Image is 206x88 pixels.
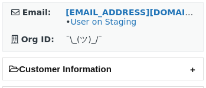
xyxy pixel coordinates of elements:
strong: Email: [22,8,51,17]
strong: Org ID: [21,35,54,44]
h2: Customer Information [3,58,203,80]
span: ¯\_(ツ)_/¯ [66,35,102,44]
a: User on Staging [70,17,136,26]
span: • [66,17,136,26]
